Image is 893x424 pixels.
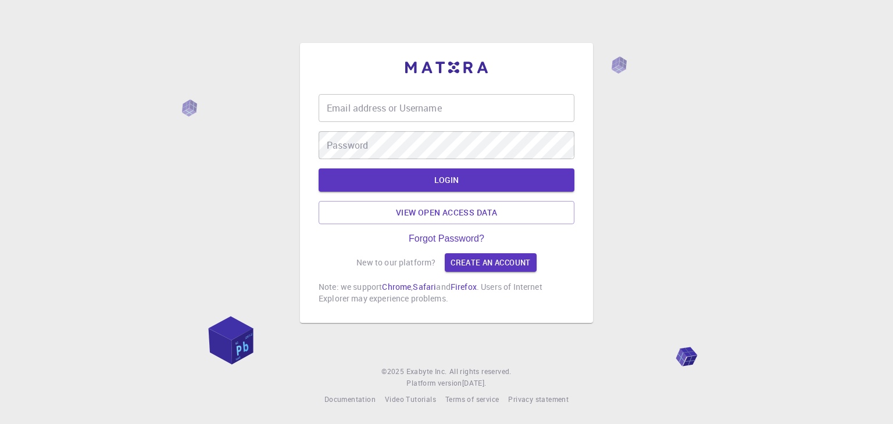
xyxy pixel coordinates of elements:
span: Platform version [406,378,462,389]
a: [DATE]. [462,378,487,389]
a: Privacy statement [508,394,569,405]
span: Privacy statement [508,394,569,404]
a: Safari [413,281,436,292]
p: New to our platform? [356,257,435,268]
span: Terms of service [445,394,499,404]
a: Documentation [324,394,376,405]
button: LOGIN [319,168,574,192]
a: Firefox [451,281,477,292]
span: All rights reserved. [449,366,512,378]
span: [DATE] . [462,378,487,387]
span: Video Tutorials [385,394,436,404]
span: © 2025 [381,366,406,378]
span: Exabyte Inc. [406,366,447,376]
a: Chrome [382,281,411,292]
a: Create an account [445,253,536,272]
a: Forgot Password? [409,233,484,244]
a: Exabyte Inc. [406,366,447,378]
p: Note: we support , and . Users of Internet Explorer may experience problems. [319,281,574,304]
span: Documentation [324,394,376,404]
a: Video Tutorials [385,394,436,405]
a: Terms of service [445,394,499,405]
a: View open access data [319,201,574,224]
